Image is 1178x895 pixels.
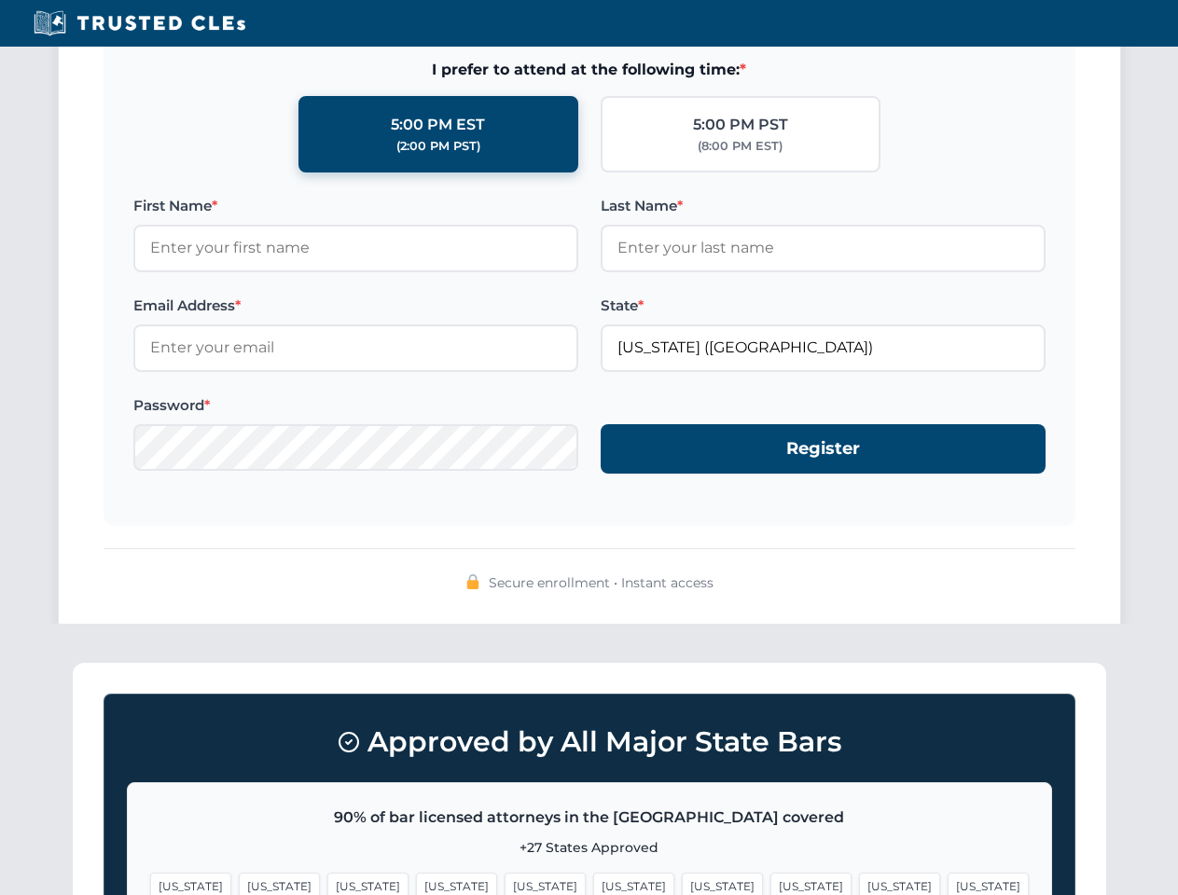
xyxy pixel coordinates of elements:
[150,837,1029,858] p: +27 States Approved
[28,9,251,37] img: Trusted CLEs
[489,572,714,593] span: Secure enrollment • Instant access
[601,225,1046,271] input: Enter your last name
[601,324,1046,371] input: Florida (FL)
[133,295,578,317] label: Email Address
[391,113,485,137] div: 5:00 PM EST
[133,394,578,417] label: Password
[127,717,1052,767] h3: Approved by All Major State Bars
[133,58,1046,82] span: I prefer to attend at the following time:
[601,295,1046,317] label: State
[396,137,480,156] div: (2:00 PM PST)
[601,195,1046,217] label: Last Name
[133,225,578,271] input: Enter your first name
[601,424,1046,474] button: Register
[133,324,578,371] input: Enter your email
[150,805,1029,830] p: 90% of bar licensed attorneys in the [GEOGRAPHIC_DATA] covered
[133,195,578,217] label: First Name
[465,574,480,589] img: 🔒
[698,137,783,156] div: (8:00 PM EST)
[693,113,788,137] div: 5:00 PM PST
